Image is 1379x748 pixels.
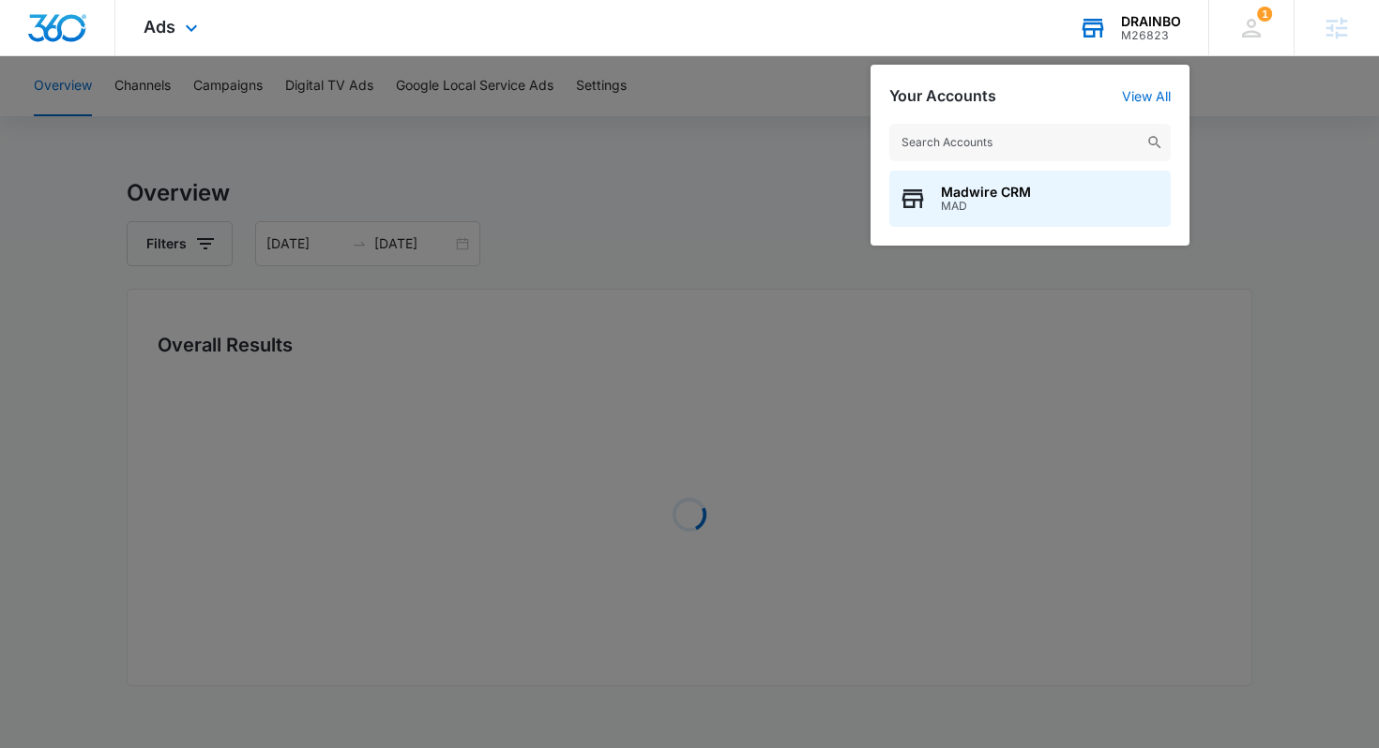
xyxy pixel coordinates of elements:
div: account name [1121,14,1181,29]
span: MAD [941,200,1031,213]
h2: Your Accounts [889,87,996,105]
a: View All [1122,88,1171,104]
div: notifications count [1257,7,1272,22]
button: Madwire CRMMAD [889,171,1171,227]
span: Madwire CRM [941,185,1031,200]
input: Search Accounts [889,124,1171,161]
span: 1 [1257,7,1272,22]
div: account id [1121,29,1181,42]
span: Ads [144,17,175,37]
